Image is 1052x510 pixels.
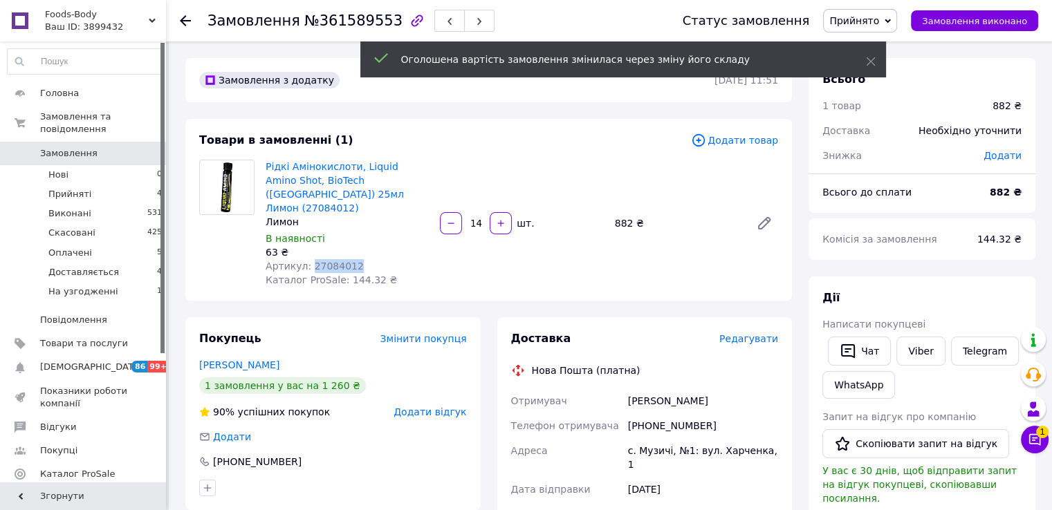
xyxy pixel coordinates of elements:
span: Замовлення виконано [922,16,1027,26]
span: В наявності [266,233,325,244]
span: 86 [131,361,147,372]
span: Виконані [48,207,91,220]
div: Повернутися назад [180,14,191,28]
span: Адреса [511,445,548,456]
span: 144.32 ₴ [977,234,1022,245]
div: [PHONE_NUMBER] [625,413,781,438]
span: Всього до сплати [822,187,912,198]
button: Чат [828,337,891,366]
span: Написати покупцеві [822,319,925,330]
div: успішних покупок [199,405,330,419]
div: шт. [513,216,535,230]
span: Прийняті [48,188,91,200]
div: [PERSON_NAME] [625,388,781,413]
div: 1 замовлення у вас на 1 260 ₴ [199,377,366,394]
div: Оголошена вартість замовлення змінилася через зміну його складу [401,53,831,66]
button: Чат з покупцем1 [1021,426,1049,453]
span: 425 [147,227,162,239]
span: У вас є 30 днів, щоб відправити запит на відгук покупцеві, скопіювавши посилання. [822,465,1017,504]
span: Доставляється [48,266,119,278]
span: Артикул: 27084012 [266,261,364,272]
span: Покупець [199,332,261,345]
span: 0 [157,169,162,181]
span: 1 [1036,426,1049,438]
span: [DEMOGRAPHIC_DATA] [40,361,142,373]
span: Дата відправки [511,484,591,495]
span: Оплачені [48,247,92,259]
span: Дії [822,291,840,304]
div: Замовлення з додатку [199,72,340,88]
div: Нова Пошта (платна) [528,363,644,377]
b: 882 ₴ [990,187,1022,198]
span: Товари та послуги [40,337,128,350]
span: 5 [157,247,162,259]
div: 882 ₴ [993,99,1022,113]
span: Доставка [822,125,870,136]
span: Замовлення [207,12,300,29]
div: [PHONE_NUMBER] [212,455,303,469]
div: Ваш ID: 3899432 [45,21,166,33]
span: Отримувач [511,395,567,406]
button: Скопіювати запит на відгук [822,429,1009,458]
a: Рідкі Амінокислоти, Liquid Amino Shot, BioTech ([GEOGRAPHIC_DATA]) 25мл Лимон (27084012) [266,161,404,214]
span: Foods-Body [45,8,149,21]
a: Telegram [951,337,1019,366]
span: Запит на відгук про компанію [822,411,976,422]
span: Головна [40,87,79,100]
span: Телефон отримувача [511,420,619,431]
span: 4 [157,188,162,200]
span: Змінити покупця [380,333,467,344]
span: На узгодженні [48,285,118,298]
span: Прийнято [829,15,879,26]
div: [DATE] [625,477,781,502]
span: Редагувати [719,333,778,344]
img: Рідкі Амінокислоти, Liquid Amino Shot, BioTech (USA) 25мл Лимон (27084012) [200,160,254,214]
span: Відгуки [40,421,76,433]
span: Додати [984,150,1022,161]
span: Каталог ProSale: 144.32 ₴ [266,274,397,285]
span: Повідомлення [40,314,107,326]
span: Скасовані [48,227,95,239]
span: Замовлення та повідомлення [40,111,166,135]
span: 1 [157,285,162,298]
span: Каталог ProSale [40,468,115,480]
div: 63 ₴ [266,245,429,259]
span: Замовлення [40,147,98,160]
a: WhatsApp [822,371,895,399]
div: Статус замовлення [683,14,810,28]
span: 1 товар [822,100,861,111]
span: Додати відгук [394,406,466,417]
span: Товари в замовленні (1) [199,133,353,147]
button: Замовлення виконано [911,10,1038,31]
span: 99+ [147,361,170,372]
a: Viber [896,337,945,366]
div: Необхідно уточнити [910,115,1030,146]
div: 882 ₴ [609,214,745,233]
input: Пошук [8,49,163,74]
span: 531 [147,207,162,220]
span: Знижка [822,150,862,161]
span: Додати товар [691,133,778,148]
span: Додати [213,431,251,442]
div: с. Музичі, №1: вул. Харченка, 1 [625,438,781,477]
span: №361589553 [304,12,403,29]
span: Нові [48,169,68,181]
span: 4 [157,266,162,278]
a: [PERSON_NAME] [199,359,279,370]
span: Показники роботи компанії [40,385,128,410]
a: Редагувати [750,209,778,237]
span: Покупці [40,444,77,457]
span: Доставка [511,332,571,345]
span: 90% [213,406,234,417]
div: Лимон [266,215,429,229]
span: Комісія за замовлення [822,234,937,245]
